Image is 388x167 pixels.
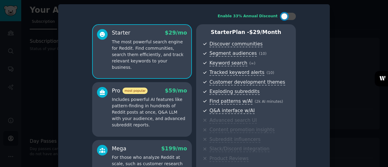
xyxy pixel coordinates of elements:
[209,108,255,114] span: Q&A interface w/AI
[165,88,187,94] span: $ 59 /mo
[266,71,274,75] span: ( 10 )
[209,117,257,124] span: Advanced search UI
[209,127,275,133] span: Content promotion insights
[249,61,256,65] span: ( ∞ )
[209,98,253,105] span: Find patterns w/AI
[209,69,264,76] span: Tracked keyword alerts
[209,41,263,47] span: Discover communities
[112,39,187,71] p: The most powerful search engine for Reddit. Find communities, search them efficiently, and track ...
[112,96,187,128] p: Includes powerful AI features like pattern-finding in hundreds of Reddit posts at once, Q&A LLM w...
[259,52,266,56] span: ( 10 )
[202,28,289,36] p: Starter Plan -
[249,29,281,35] span: $ 29 /month
[112,87,148,95] div: Pro
[209,136,260,143] span: Subreddit influencers
[112,29,130,37] div: Starter
[209,89,259,95] span: Exploding subreddits
[112,145,126,152] div: Mega
[161,145,187,152] span: $ 199 /mo
[209,60,247,66] span: Keyword search
[209,79,285,85] span: Customer development themes
[122,88,148,94] span: most popular
[209,50,257,57] span: Segment audiences
[165,30,187,36] span: $ 29 /mo
[209,146,269,152] span: Slack/Discord integration
[255,99,283,104] span: ( 2k AI minutes )
[209,155,249,162] span: Product Reviews
[218,14,278,19] div: Enable 33% Annual Discount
